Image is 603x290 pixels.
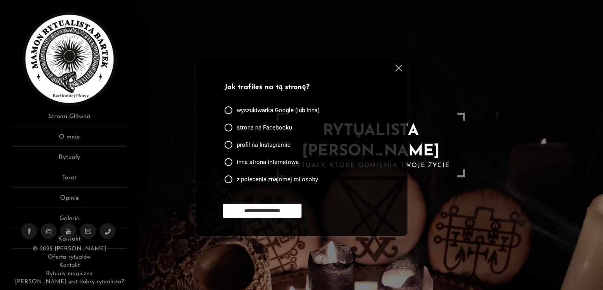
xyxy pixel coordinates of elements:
[12,112,127,126] a: Strona Główna
[12,193,127,208] a: Opinie
[12,173,127,188] a: Tarot
[12,153,127,167] a: Rytuały
[237,175,318,183] span: z polecenia znajomej mi osoby
[12,132,127,147] a: O mnie
[237,124,292,131] span: strona na Facebooku
[395,65,402,71] img: cross.svg
[237,106,320,114] span: wyszukiwarka Google (lub inna)
[237,158,299,166] span: inna strona internetowa
[48,254,90,260] a: Oferta rytuałów
[237,141,291,149] span: profil na Instagramie
[59,263,80,268] a: Kontakt
[46,271,92,277] a: Rytuały magiczne
[12,214,127,228] a: Galeria
[15,279,124,285] a: [PERSON_NAME] jest dobry rytualista?
[22,12,117,106] img: Rytualista Bartek
[225,82,375,93] p: Jak trafiłeś na tą stronę?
